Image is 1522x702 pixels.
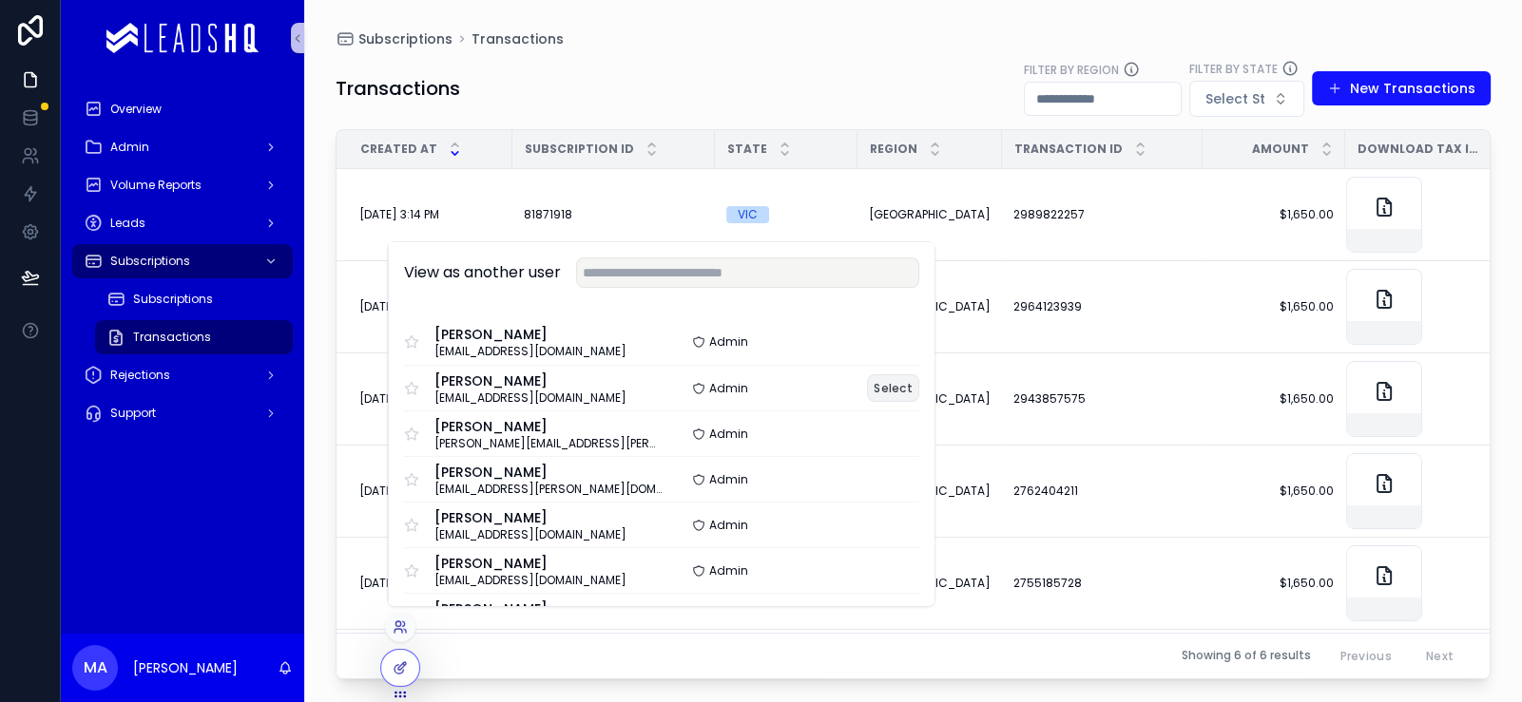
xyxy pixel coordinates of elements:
span: [DATE] 9:13 AM [359,391,441,407]
a: $1,650.00 [1214,207,1334,222]
a: Transactions [95,320,293,354]
label: Filter By Region [1024,61,1119,78]
a: $1,650.00 [1214,576,1334,591]
span: 2762404211 [1013,484,1078,499]
span: [PERSON_NAME] [434,325,626,344]
h1: Transactions [336,75,460,102]
a: 2964123939 [1013,299,1191,314]
span: [PERSON_NAME] [434,508,626,527]
span: Admin [709,427,748,442]
span: Subscriptions [110,254,190,269]
span: Support [110,406,156,421]
a: [GEOGRAPHIC_DATA] [869,207,991,222]
span: Showing 6 of 6 results [1182,649,1311,664]
span: Rejections [110,368,170,383]
a: Admin [72,130,293,164]
span: Select St [1205,89,1265,108]
span: Leads [110,216,145,231]
span: Download Tax Invoice [1358,142,1485,157]
span: [PERSON_NAME] [434,371,626,390]
p: [PERSON_NAME] [133,658,238,677]
span: 2943857575 [1013,391,1086,407]
span: Admin [709,472,748,487]
h2: View as another user [404,261,561,284]
span: Admin [709,334,748,350]
button: New Transactions [1312,71,1491,105]
span: Created at [360,142,437,157]
a: [DATE] 10:59 AM [359,576,501,591]
span: Volume Reports [110,178,202,193]
span: Overview [110,102,162,117]
a: Subscriptions [336,29,453,48]
a: [DATE] 8:59 AM [359,484,501,499]
div: scrollable content [61,76,304,461]
span: State [727,142,767,157]
span: [PERSON_NAME] [434,463,662,482]
a: Subscriptions [95,282,293,316]
span: [DATE] 4:29 AM [359,299,445,314]
a: [DATE] 4:29 AM [359,299,501,314]
span: [PERSON_NAME] [434,554,626,573]
span: 2755185728 [1013,576,1082,591]
span: 2964123939 [1013,299,1082,314]
span: 2989822257 [1013,207,1085,222]
span: [PERSON_NAME] [434,599,662,618]
a: $1,650.00 [1214,299,1334,314]
span: Admin [110,140,149,155]
a: 81871918 [524,207,703,222]
span: Region [870,142,917,157]
a: Support [72,396,293,430]
a: 2943857575 [1013,391,1191,407]
span: Amount [1252,142,1309,157]
span: Subscriptions [358,29,453,48]
span: [EMAIL_ADDRESS][DOMAIN_NAME] [434,573,626,588]
a: VIC [726,206,846,223]
button: Select Button [1189,81,1304,117]
span: Subscription ID [525,142,634,157]
a: $1,650.00 [1214,484,1334,499]
label: Filter By State [1189,60,1278,77]
a: Subscriptions [72,244,293,278]
span: Transaction ID [1014,142,1123,157]
span: [EMAIL_ADDRESS][DOMAIN_NAME] [434,390,626,406]
span: 81871918 [524,207,572,222]
span: Admin [709,518,748,533]
a: [DATE] 9:13 AM [359,391,501,407]
a: Leads [72,206,293,240]
span: MA [84,656,107,679]
a: Rejections [72,358,293,392]
a: [DATE] 3:14 PM [359,207,501,222]
div: VIC [738,206,758,223]
span: [DATE] 10:59 AM [359,576,450,591]
span: Admin [709,563,748,579]
span: Transactions [133,330,211,345]
a: $1,650.00 [1214,391,1334,407]
img: App logo [106,23,259,53]
span: [EMAIL_ADDRESS][DOMAIN_NAME] [434,344,626,359]
a: 2755185728 [1013,576,1191,591]
span: [EMAIL_ADDRESS][DOMAIN_NAME] [434,527,626,542]
a: 2762404211 [1013,484,1191,499]
span: [EMAIL_ADDRESS][PERSON_NAME][DOMAIN_NAME] [434,482,662,497]
a: Overview [72,92,293,126]
a: Volume Reports [72,168,293,202]
button: Select [867,374,919,402]
span: [PERSON_NAME] [434,417,662,436]
a: Transactions [472,29,564,48]
span: [DATE] 3:14 PM [359,207,439,222]
a: 2989822257 [1013,207,1191,222]
span: Admin [709,381,748,396]
span: [DATE] 8:59 AM [359,484,446,499]
span: [PERSON_NAME][EMAIL_ADDRESS][PERSON_NAME][DOMAIN_NAME] [434,436,662,451]
span: Subscriptions [133,292,213,307]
